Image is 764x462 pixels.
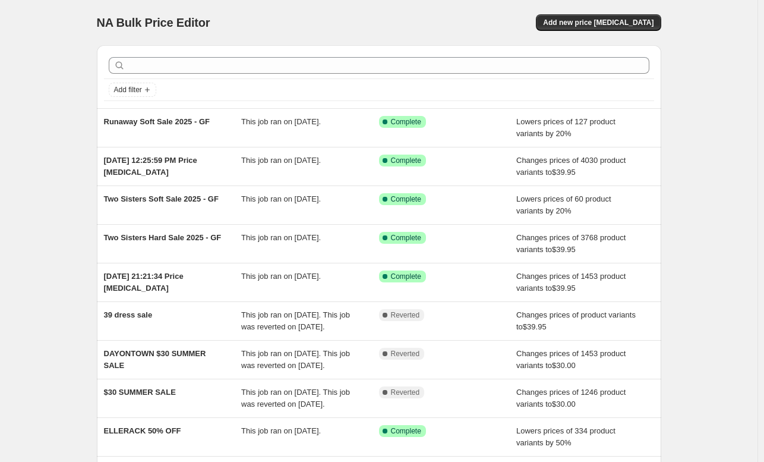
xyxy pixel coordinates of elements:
[391,310,420,320] span: Reverted
[241,426,321,435] span: This job ran on [DATE].
[516,117,615,138] span: Lowers prices of 127 product variants by 20%
[552,361,576,370] span: $30.00
[391,349,420,359] span: Reverted
[523,322,547,331] span: $39.95
[516,233,626,254] span: Changes prices of 3768 product variants to
[241,194,321,203] span: This job ran on [DATE].
[104,388,176,397] span: $30 SUMMER SALE
[104,426,181,435] span: ELLERACK 50% OFF
[241,349,350,370] span: This job ran on [DATE]. This job was reverted on [DATE].
[241,310,350,331] span: This job ran on [DATE]. This job was reverted on [DATE].
[391,272,421,281] span: Complete
[104,117,210,126] span: Runaway Soft Sale 2025 - GF
[516,310,636,331] span: Changes prices of product variants to
[104,233,222,242] span: Two Sisters Hard Sale 2025 - GF
[104,156,197,177] span: [DATE] 12:25:59 PM Price [MEDICAL_DATA]
[391,233,421,243] span: Complete
[552,284,576,293] span: $39.95
[114,85,142,95] span: Add filter
[104,349,206,370] span: DAYONTOWN $30 SUMMER SALE
[552,245,576,254] span: $39.95
[109,83,156,97] button: Add filter
[104,310,153,319] span: 39 dress sale
[543,18,653,27] span: Add new price [MEDICAL_DATA]
[391,426,421,436] span: Complete
[241,388,350,408] span: This job ran on [DATE]. This job was reverted on [DATE].
[104,272,184,293] span: [DATE] 21:21:34 Price [MEDICAL_DATA]
[104,194,219,203] span: Two Sisters Soft Sale 2025 - GF
[391,194,421,204] span: Complete
[516,272,626,293] span: Changes prices of 1453 product variants to
[241,156,321,165] span: This job ran on [DATE].
[241,117,321,126] span: This job ran on [DATE].
[516,156,626,177] span: Changes prices of 4030 product variants to
[516,388,626,408] span: Changes prices of 1246 product variants to
[552,400,576,408] span: $30.00
[552,168,576,177] span: $39.95
[516,194,611,215] span: Lowers prices of 60 product variants by 20%
[516,426,615,447] span: Lowers prices of 334 product variants by 50%
[391,117,421,127] span: Complete
[241,233,321,242] span: This job ran on [DATE].
[241,272,321,281] span: This job ran on [DATE].
[391,388,420,397] span: Reverted
[516,349,626,370] span: Changes prices of 1453 product variants to
[97,16,210,29] span: NA Bulk Price Editor
[536,14,661,31] button: Add new price [MEDICAL_DATA]
[391,156,421,165] span: Complete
